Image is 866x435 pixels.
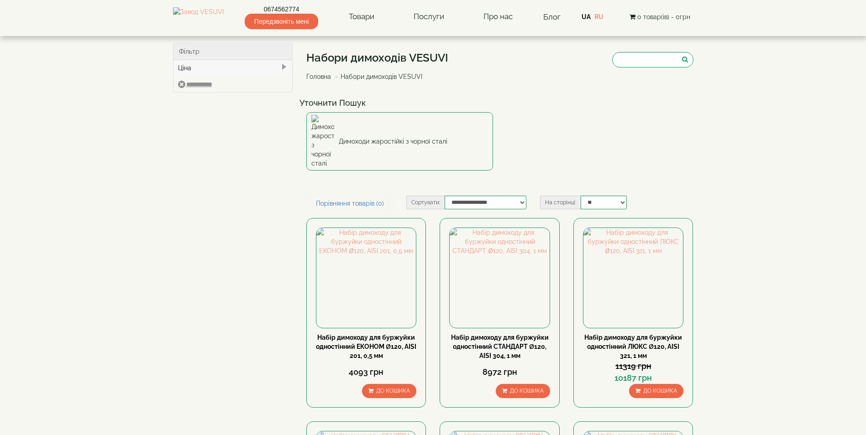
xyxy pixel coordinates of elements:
span: До кошика [510,388,544,394]
button: До кошика [629,384,683,398]
div: 8972 грн [449,366,550,378]
span: Передзвоніть мені [245,14,318,29]
span: До кошика [643,388,677,394]
a: Послуги [404,6,453,27]
a: Димоходи жаростійкі з чорної сталі Димоходи жаростійкі з чорної сталі [306,112,493,171]
h1: Набори димоходів VESUVI [306,52,448,64]
img: Набір димоходу для буржуйки одностінний СТАНДАРТ Ø120, AISI 304, 1 мм [450,228,549,327]
label: Сортувати: [406,196,445,209]
a: Головна [306,73,331,80]
h4: Уточнити Пошук [299,98,700,108]
div: Ціна [173,60,293,76]
a: Набір димоходу для буржуйки одностінний ЛЮКС Ø120, AISI 321, 1 мм [584,334,682,359]
button: До кошика [496,384,550,398]
a: RU [594,13,604,21]
a: Про нас [474,6,522,27]
a: Набір димоходу для буржуйки одностінний ЕКОНОМ Ø120, AISI 201, 0,5 мм [316,334,416,359]
button: До кошика [362,384,416,398]
div: 10187 грн [583,372,683,384]
a: Товари [340,6,383,27]
span: 0 товар(ів) - 0грн [637,13,690,21]
a: Блог [543,12,561,21]
div: Фільтр [173,43,293,60]
label: На сторінці: [540,196,581,209]
span: До кошика [376,388,410,394]
button: 0 товар(ів) - 0грн [627,12,693,22]
img: Завод VESUVI [173,7,224,26]
div: 4093 грн [316,366,416,378]
a: 0674562774 [245,5,318,14]
a: Набір димоходу для буржуйки одностінний СТАНДАРТ Ø120, AISI 304, 1 мм [451,334,549,359]
li: Набори димоходів VESUVI [333,72,422,81]
a: UA [582,13,591,21]
img: Набір димоходу для буржуйки одностінний ЕКОНОМ Ø120, AISI 201, 0,5 мм [316,228,416,327]
div: 11319 грн [583,360,683,372]
img: Димоходи жаростійкі з чорної сталі [311,115,334,168]
img: Набір димоходу для буржуйки одностінний ЛЮКС Ø120, AISI 321, 1 мм [583,228,683,327]
a: Порівняння товарів (0) [306,196,394,211]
